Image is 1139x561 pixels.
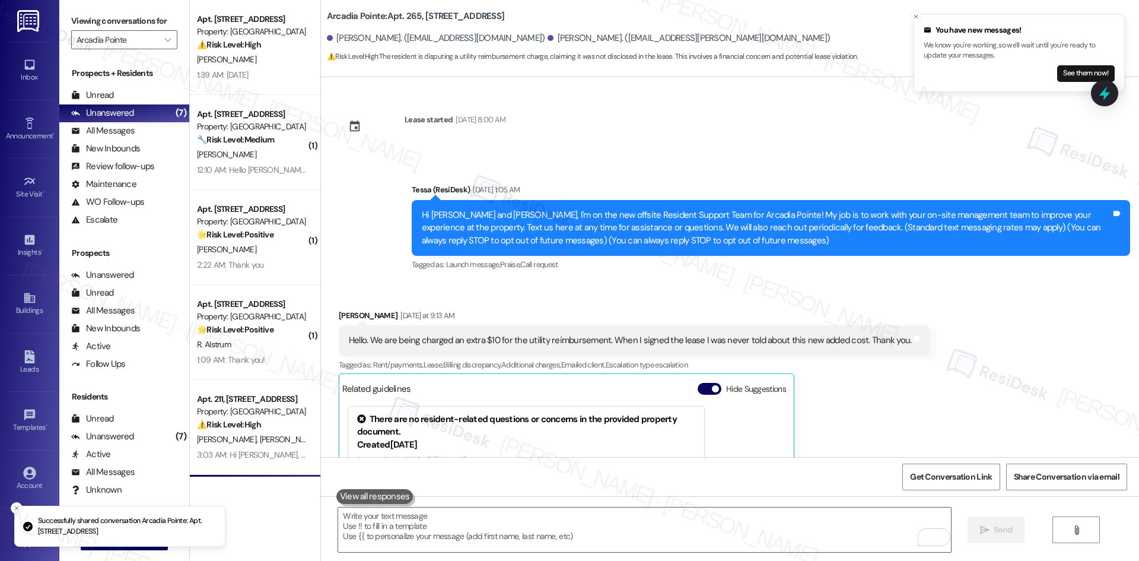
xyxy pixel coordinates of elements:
button: Get Conversation Link [902,464,1000,490]
div: Maintenance [71,178,136,191]
img: ResiDesk Logo [17,10,42,32]
div: All Messages [71,125,135,137]
a: Support [6,521,53,553]
div: Lease started [405,113,453,126]
strong: ⚠️ Risk Level: High [327,52,378,61]
i:  [980,525,989,535]
div: Apt. [STREET_ADDRESS] [197,203,307,215]
div: You have new messages! [924,24,1115,36]
strong: 🔧 Risk Level: Medium [197,134,274,145]
span: Share Conversation via email [1014,471,1119,483]
span: R. Alstrum [197,339,231,350]
span: [PERSON_NAME] [197,434,260,445]
span: Escalation type escalation [606,360,688,370]
div: [DATE] 8:00 AM [453,113,505,126]
span: Emailed client , [561,360,606,370]
div: Apt. 211, [STREET_ADDRESS] [197,393,307,405]
button: Close toast [11,502,23,514]
div: New Inbounds [71,142,140,155]
button: Send [968,516,1025,543]
div: New Inbounds [71,322,140,335]
div: Unanswered [71,269,134,281]
div: [PERSON_NAME]. ([EMAIL_ADDRESS][PERSON_NAME][DOMAIN_NAME]) [548,32,830,45]
div: Residents [59,391,189,403]
span: • [46,421,47,430]
div: Hello. We are being charged an extra $10 for the utility reimbursement. When I signed the lease I... [349,334,912,347]
div: Property: [GEOGRAPHIC_DATA] [197,26,307,38]
div: Hi [PERSON_NAME] and [PERSON_NAME], I'm on the new offsite Resident Support Team for Arcadia Poin... [422,209,1111,247]
div: Review follow-ups [71,160,154,173]
span: • [41,246,43,255]
a: Inbox [6,55,53,87]
div: Follow Ups [71,358,126,370]
a: Leads [6,347,53,379]
button: Share Conversation via email [1006,464,1127,490]
i:  [164,35,171,45]
div: Apt. [STREET_ADDRESS] [197,13,307,26]
label: Hide Suggestions [726,383,786,395]
span: Get Conversation Link [910,471,992,483]
input: All communities [77,30,158,49]
a: Buildings [6,288,53,320]
div: Unknown [71,484,122,496]
div: Active [71,448,111,461]
div: Apt. [STREET_ADDRESS] [197,108,307,121]
div: [DATE] at 9:13 AM [397,309,454,322]
div: Created [DATE] [357,439,695,451]
a: Account [6,463,53,495]
strong: 🌟 Risk Level: Positive [197,229,273,240]
div: Unanswered [71,107,134,119]
div: Unread [71,287,114,299]
span: Call request [520,259,558,270]
span: Additional charges , [501,360,561,370]
i:  [1072,525,1081,535]
strong: 🌟 Risk Level: Positive [197,324,273,335]
div: Prospects + Residents [59,67,189,80]
textarea: To enrich screen reader interactions, please activate Accessibility in Grammarly extension settings [338,508,950,552]
div: Unread [71,413,114,425]
div: Tagged as: [339,356,931,373]
div: All Messages [71,305,135,317]
strong: ⚠️ Risk Level: High [197,39,261,50]
div: 2:22 AM: Thank you [197,259,263,270]
strong: ⚠️ Risk Level: High [197,419,261,430]
div: Property: [GEOGRAPHIC_DATA] [197,310,307,323]
span: Praise , [500,259,520,270]
div: Property: [GEOGRAPHIC_DATA] [197,121,307,133]
div: 3:03 AM: Hi [PERSON_NAME], thank you for your message. I understand your concern about [DATE] pes... [197,449,1046,460]
div: Active [71,340,111,353]
div: Prospects [59,247,189,259]
a: Site Visit • [6,172,53,204]
div: [PERSON_NAME] [339,309,931,326]
div: (7) [173,104,189,122]
span: Send [994,524,1012,536]
button: Close toast [910,11,922,23]
p: We know you're working, so we'll wait until you're ready to update your messages. [924,40,1115,61]
div: (7) [173,427,189,446]
label: Viewing conversations for [71,12,177,30]
span: • [43,188,44,196]
div: Property: [GEOGRAPHIC_DATA] [197,215,307,228]
div: Unanswered [71,430,134,443]
span: Launch message , [446,259,500,270]
div: Property: [GEOGRAPHIC_DATA] [197,405,307,418]
div: Apt. [STREET_ADDRESS] [197,298,307,310]
a: Insights • [6,230,53,262]
a: Templates • [6,405,53,437]
span: [PERSON_NAME] [197,244,256,255]
div: 1:39 AM: [DATE] [197,69,249,80]
div: All Messages [71,466,135,478]
div: Escalate [71,214,117,226]
span: : The resident is disputing a utility reimbursement charge, claiming it was not disclosed in the ... [327,50,858,63]
div: There are no resident-related questions or concerns in the provided property document. [357,413,695,439]
span: [PERSON_NAME] [259,434,319,445]
div: Tessa (ResiDesk) [412,183,1130,200]
span: [PERSON_NAME] [197,54,256,65]
div: 1:09 AM: Thank you! [197,354,265,365]
div: Account level guideline ( 65 % match) [357,454,695,466]
span: Lease , [424,360,443,370]
span: Rent/payments , [373,360,424,370]
div: WO Follow-ups [71,196,144,208]
span: Billing discrepancy , [443,360,501,370]
div: Tagged as: [412,256,1130,273]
